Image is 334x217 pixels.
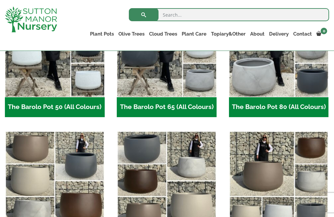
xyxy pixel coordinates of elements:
[179,29,209,39] a: Plant Care
[5,97,105,117] h2: The Barolo Pot 50 (All Colours)
[267,29,291,39] a: Delivery
[291,29,314,39] a: Contact
[314,29,329,39] a: 0
[321,28,327,34] span: 0
[5,7,57,32] img: logo
[147,29,179,39] a: Cloud Trees
[116,29,147,39] a: Olive Trees
[229,97,329,117] h2: The Barolo Pot 80 (All Colours)
[88,29,116,39] a: Plant Pots
[248,29,267,39] a: About
[117,97,217,117] h2: The Barolo Pot 65 (All Colours)
[209,29,248,39] a: Topiary&Other
[129,8,329,21] input: Search...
